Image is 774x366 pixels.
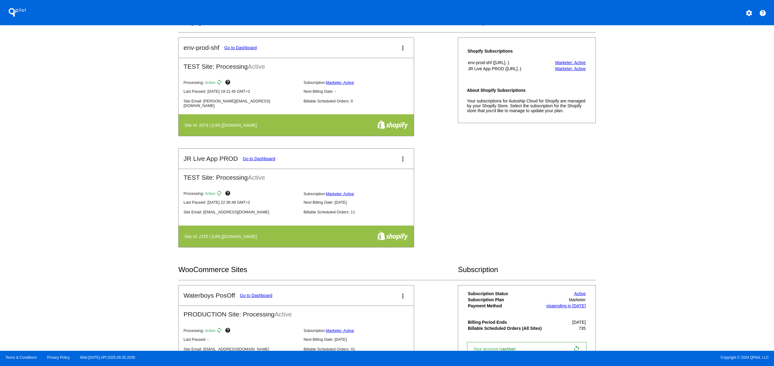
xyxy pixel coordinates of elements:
span: Active [248,63,265,70]
h2: TEST Site: Processing [179,169,414,181]
h4: About Shopify Subscriptions [467,88,587,93]
p: Next Billing Date: [DATE] [304,337,419,342]
p: Processing: [183,79,298,87]
span: Active [205,80,215,85]
p: Your subscriptions for Autoship Cloud for Shopify are managed by your Shopify Store. Select the s... [467,98,587,113]
h1: QPilot [5,6,30,19]
span: Active [205,192,215,196]
span: Active [205,328,215,333]
span: Active [248,174,265,181]
a: Go to Dashboard [224,45,257,50]
mat-icon: more_vert [399,155,406,163]
mat-icon: settings [745,9,753,17]
mat-icon: help [759,9,766,17]
a: Go to Dashboard [243,156,275,161]
p: Last Paused: - [183,337,298,342]
a: Privacy Policy [47,355,70,360]
a: Marketer: Active [555,60,586,65]
p: Billable Scheduled Orders: 0 [304,99,419,103]
a: Active [574,291,586,296]
span: 735 [579,326,586,331]
p: Site Email: [EMAIL_ADDRESS][DOMAIN_NAME] [183,210,298,214]
img: f8a94bdc-cb89-4d40-bdcd-a0261eff8977 [377,120,408,129]
h2: JR Live App PROD [183,155,238,162]
th: JR Live App PROD ([URL]..) [468,66,542,71]
span: Marketer [569,297,586,302]
mat-icon: more_vert [399,44,406,52]
p: Next Billing Date: - [304,89,419,94]
span: active! [502,347,519,351]
th: Payment Method [468,303,544,309]
span: [DATE] [572,320,586,325]
p: Subscription: [304,80,419,85]
th: Subscription Plan [468,297,544,302]
a: visaending in [DATE] [546,303,586,308]
p: Site Email: [EMAIL_ADDRESS][DOMAIN_NAME] [183,347,298,351]
mat-icon: sync [573,345,580,353]
p: Processing: [183,327,298,335]
span: Your account is [473,347,522,351]
a: Marketer: Active [326,192,354,196]
a: Your account isactive! sync [467,342,587,356]
p: Subscription: [304,192,419,196]
h4: Site Id: 2155 | [URL][DOMAIN_NAME] [184,234,260,239]
th: Billable Scheduled Orders (All Sites) [468,326,544,331]
h2: WooCommerce Sites [178,265,458,274]
h2: PRODUCTION Site: Processing [179,306,414,318]
h2: TEST Site: Processing [179,58,414,70]
p: Processing: [183,190,298,198]
p: Subscription: [304,328,419,333]
th: Subscription Status [468,291,544,296]
h4: Site Id: 2074 | [URL][DOMAIN_NAME] [184,123,260,128]
span: Copyright © 2024 QPilot, LLC [392,355,769,360]
h2: env-prod-shf [183,44,219,51]
th: Billing Period Ends [468,319,544,325]
mat-icon: sync [216,190,224,198]
span: Active [274,311,292,318]
p: Last Paused: [DATE] 19:21:45 GMT+2 [183,89,298,94]
a: Go to Dashboard [240,293,273,298]
p: Last Paused: [DATE] 22:36:48 GMT+2 [183,200,298,205]
h2: Subscription [458,265,596,274]
a: Marketer: Active [326,328,354,333]
a: Marketer: Active [326,80,354,85]
th: env-prod-shf ([URL]..) [468,60,542,65]
p: Billable Scheduled Orders: 11 [304,210,419,214]
mat-icon: more_vert [399,292,406,300]
mat-icon: sync [216,79,224,87]
span: visa [546,303,554,308]
h4: Shopify Subscriptions [468,49,542,54]
mat-icon: sync [216,327,224,335]
h2: Waterboys PosOff [183,292,235,299]
a: Marketer: Active [555,66,586,71]
mat-icon: help [225,327,232,335]
mat-icon: help [225,190,232,198]
p: Site Email: [PERSON_NAME][EMAIL_ADDRESS][DOMAIN_NAME] [183,99,298,108]
a: Terms & Conditions [5,355,37,360]
a: Web:[DATE] API:2025.09.30.2039 [80,355,135,360]
p: Billable Scheduled Orders: 41 [304,347,419,351]
mat-icon: help [225,79,232,87]
img: f8a94bdc-cb89-4d40-bdcd-a0261eff8977 [377,231,408,240]
p: Next Billing Date: [DATE] [304,200,419,205]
